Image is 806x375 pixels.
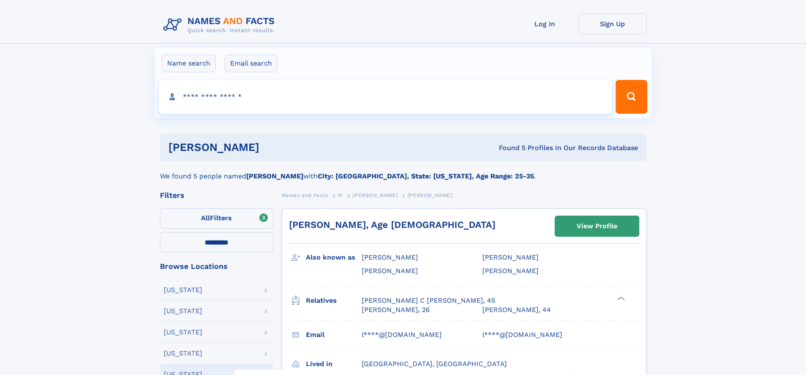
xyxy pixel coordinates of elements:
[246,172,303,180] b: [PERSON_NAME]
[282,190,328,200] a: Names and Facts
[225,55,278,72] label: Email search
[352,190,398,200] a: [PERSON_NAME]
[289,219,495,230] a: [PERSON_NAME], Age [DEMOGRAPHIC_DATA]
[160,208,273,229] label: Filters
[362,267,418,275] span: [PERSON_NAME]
[616,80,647,114] button: Search Button
[318,172,534,180] b: City: [GEOGRAPHIC_DATA], State: [US_STATE], Age Range: 25-35
[362,296,495,305] a: [PERSON_NAME] C [PERSON_NAME], 45
[160,263,273,270] div: Browse Locations
[306,293,362,308] h3: Relatives
[159,80,612,114] input: search input
[162,55,216,72] label: Name search
[164,329,202,336] div: [US_STATE]
[160,161,646,181] div: We found 5 people named with .
[379,143,638,153] div: Found 5 Profiles In Our Records Database
[352,192,398,198] span: [PERSON_NAME]
[577,216,617,236] div: View Profile
[306,328,362,342] h3: Email
[482,253,539,261] span: [PERSON_NAME]
[164,308,202,315] div: [US_STATE]
[482,267,539,275] span: [PERSON_NAME]
[482,305,551,315] a: [PERSON_NAME], 44
[579,14,646,34] a: Sign Up
[160,14,282,36] img: Logo Names and Facts
[555,216,639,236] a: View Profile
[362,360,507,368] span: [GEOGRAPHIC_DATA], [GEOGRAPHIC_DATA]
[615,296,625,301] div: ❯
[201,214,210,222] span: All
[362,253,418,261] span: [PERSON_NAME]
[160,192,273,199] div: Filters
[511,14,579,34] a: Log In
[306,357,362,371] h3: Lived in
[338,192,343,198] span: W
[407,192,453,198] span: [PERSON_NAME]
[164,287,202,293] div: [US_STATE]
[306,250,362,265] h3: Also known as
[168,142,379,153] h1: [PERSON_NAME]
[338,190,343,200] a: W
[362,305,430,315] a: [PERSON_NAME], 26
[164,350,202,357] div: [US_STATE]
